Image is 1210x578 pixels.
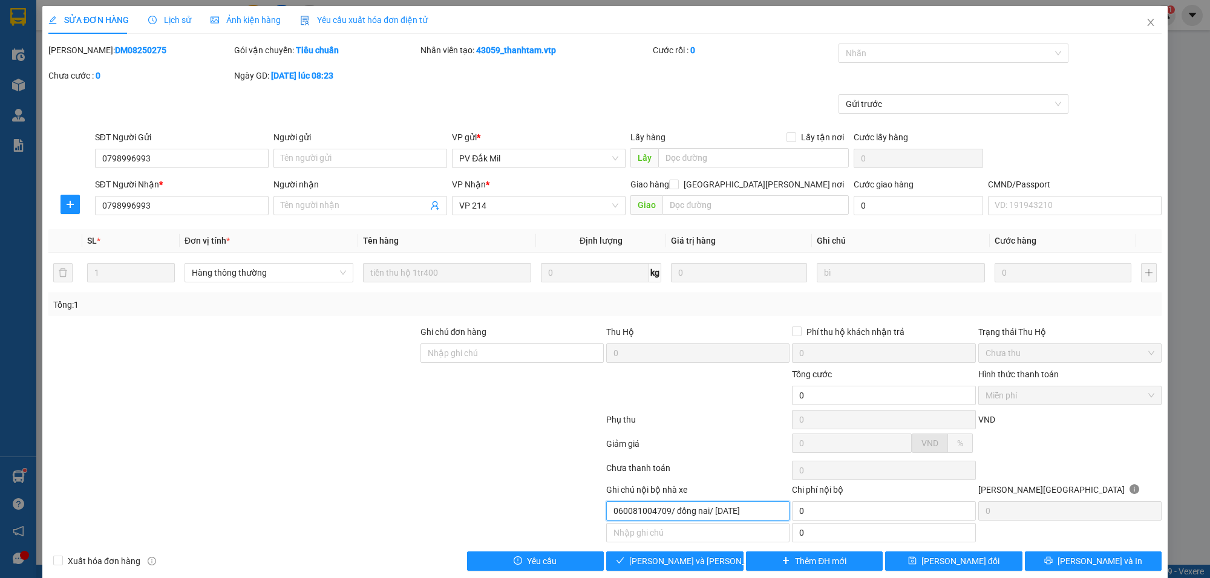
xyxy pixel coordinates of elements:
[420,343,604,363] input: Ghi chú đơn hàng
[995,263,1131,282] input: 0
[679,178,849,191] span: [GEOGRAPHIC_DATA][PERSON_NAME] nơi
[96,71,100,80] b: 0
[854,149,983,168] input: Cước lấy hàng
[690,45,695,55] b: 0
[211,16,219,24] span: picture
[148,15,191,25] span: Lịch sử
[921,554,999,568] span: [PERSON_NAME] đổi
[995,236,1036,245] span: Cước hàng
[986,344,1154,362] span: Chưa thu
[988,178,1162,191] div: CMND/Passport
[792,369,832,379] span: Tổng cước
[363,236,399,245] span: Tên hàng
[60,195,80,214] button: plus
[192,264,346,282] span: Hàng thông thường
[363,263,532,282] input: VD: Bàn, Ghế
[61,200,79,209] span: plus
[921,438,938,448] span: VND
[978,483,1162,501] div: [PERSON_NAME][GEOGRAPHIC_DATA]
[854,196,983,215] input: Cước giao hàng
[1025,551,1162,571] button: printer[PERSON_NAME] và In
[63,554,145,568] span: Xuất hóa đơn hàng
[514,556,522,566] span: exclamation-circle
[629,554,793,568] span: [PERSON_NAME] và [PERSON_NAME] hàng
[908,556,917,566] span: save
[653,44,836,57] div: Cước rồi :
[53,298,467,311] div: Tổng: 1
[605,461,791,482] div: Chưa thanh toán
[48,15,129,25] span: SỬA ĐƠN HÀNG
[630,148,658,167] span: Lấy
[185,236,230,245] span: Đơn vị tính
[53,263,73,282] button: delete
[630,132,665,142] span: Lấy hàng
[630,180,669,189] span: Giao hàng
[885,551,1022,571] button: save[PERSON_NAME] đổi
[452,131,626,144] div: VP gửi
[95,131,269,144] div: SĐT Người Gửi
[148,557,156,565] span: info-circle
[671,236,716,245] span: Giá trị hàng
[467,551,604,571] button: exclamation-circleYêu cầu
[234,69,417,82] div: Ngày GD:
[148,16,157,24] span: clock-circle
[95,178,269,191] div: SĐT Người Nhận
[115,45,166,55] b: DM08250275
[605,437,791,458] div: Giảm giá
[649,263,661,282] span: kg
[527,554,557,568] span: Yêu cầu
[48,69,232,82] div: Chưa cước :
[854,132,908,142] label: Cước lấy hàng
[606,551,744,571] button: check[PERSON_NAME] và [PERSON_NAME] hàng
[1146,18,1156,27] span: close
[87,236,97,245] span: SL
[211,15,281,25] span: Ảnh kiện hàng
[459,149,618,167] span: PV Đắk Mil
[606,327,634,337] span: Thu Hộ
[605,413,791,434] div: Phụ thu
[630,195,662,215] span: Giao
[234,44,417,57] div: Gói vận chuyển:
[606,483,790,501] div: Ghi chú nội bộ nhà xe
[986,386,1154,404] span: Miễn phí
[300,16,310,25] img: icon
[978,325,1162,339] div: Trạng thái Thu Hộ
[1044,556,1053,566] span: printer
[420,44,650,57] div: Nhân viên tạo:
[796,131,849,144] span: Lấy tận nơi
[812,229,990,253] th: Ghi chú
[1141,263,1157,282] button: plus
[271,71,333,80] b: [DATE] lúc 08:23
[746,551,883,571] button: plusThêm ĐH mới
[476,45,556,55] b: 43059_thanhtam.vtp
[616,556,624,566] span: check
[1058,554,1142,568] span: [PERSON_NAME] và In
[48,44,232,57] div: [PERSON_NAME]:
[817,263,986,282] input: Ghi Chú
[606,523,790,542] input: Nhập ghi chú
[978,415,995,424] span: VND
[296,45,339,55] b: Tiêu chuẩn
[1134,6,1168,40] button: Close
[273,131,447,144] div: Người gửi
[957,438,963,448] span: %
[606,501,790,521] input: Nhập ghi chú
[671,263,807,282] input: 0
[1130,484,1139,494] span: info-circle
[854,180,914,189] label: Cước giao hàng
[420,327,487,337] label: Ghi chú đơn hàng
[846,95,1061,113] span: Gửi trước
[795,554,846,568] span: Thêm ĐH mới
[580,236,623,245] span: Định lượng
[300,15,428,25] span: Yêu cầu xuất hóa đơn điện tử
[792,483,975,501] div: Chi phí nội bộ
[48,16,57,24] span: edit
[430,201,440,210] span: user-add
[802,325,909,339] span: Phí thu hộ khách nhận trả
[273,178,447,191] div: Người nhận
[452,180,486,189] span: VP Nhận
[978,369,1059,379] label: Hình thức thanh toán
[658,148,849,167] input: Dọc đường
[459,196,618,215] span: VP 214
[662,195,849,215] input: Dọc đường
